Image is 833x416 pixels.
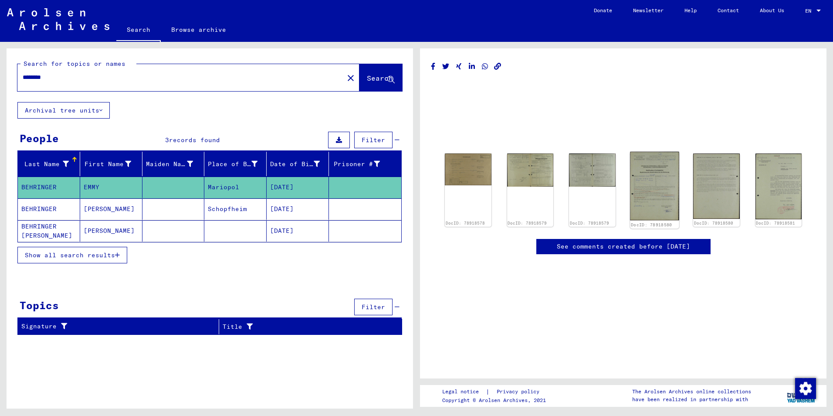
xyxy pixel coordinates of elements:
[21,320,221,334] div: Signature
[116,19,161,42] a: Search
[18,152,80,176] mat-header-cell: Last Name
[17,102,110,119] button: Archival tree units
[342,69,359,86] button: Clear
[354,299,393,315] button: Filter
[795,378,816,399] img: Change consent
[146,157,204,171] div: Maiden Name
[490,387,550,396] a: Privacy policy
[24,60,125,68] mat-label: Search for topics or names
[442,387,486,396] a: Legal notice
[270,157,331,171] div: Date of Birth
[507,153,554,186] img: 001.jpg
[442,396,550,404] p: Copyright © Arolsen Archives, 2021
[481,61,490,72] button: Share on WhatsApp
[570,221,609,225] a: DocID: 78918579
[204,152,267,176] mat-header-cell: Place of Birth
[493,61,502,72] button: Copy link
[161,19,237,40] a: Browse archive
[329,152,401,176] mat-header-cell: Prisoner #
[445,153,491,185] img: 001.jpg
[204,198,267,220] mat-cell: Schopfheim
[267,198,329,220] mat-cell: [DATE]
[631,222,672,227] a: DocID: 78918580
[21,322,212,331] div: Signature
[362,136,385,144] span: Filter
[354,132,393,148] button: Filter
[84,160,131,169] div: First Name
[267,220,329,242] mat-cell: [DATE]
[208,160,257,169] div: Place of Birth
[267,177,329,198] mat-cell: [DATE]
[429,61,438,72] button: Share on Facebook
[362,303,385,311] span: Filter
[80,152,142,176] mat-header-cell: First Name
[785,385,818,406] img: yv_logo.png
[270,160,320,169] div: Date of Birth
[21,160,69,169] div: Last Name
[442,387,550,396] div: |
[208,157,268,171] div: Place of Birth
[80,198,142,220] mat-cell: [PERSON_NAME]
[20,297,59,313] div: Topics
[18,198,80,220] mat-cell: BEHRINGER
[332,160,380,169] div: Prisoner #
[223,320,393,334] div: Title
[632,388,751,396] p: The Arolsen Archives online collections
[508,221,547,225] a: DocID: 78918579
[18,177,80,198] mat-cell: BEHRINGER
[18,220,80,242] mat-cell: BEHRINGER [PERSON_NAME]
[805,8,815,14] span: EN
[21,157,80,171] div: Last Name
[756,221,795,225] a: DocID: 78918581
[84,157,142,171] div: First Name
[80,220,142,242] mat-cell: [PERSON_NAME]
[367,74,393,82] span: Search
[332,157,391,171] div: Prisoner #
[630,152,679,220] img: 001.jpg
[142,152,205,176] mat-header-cell: Maiden Name
[569,153,616,187] img: 002.jpg
[17,247,127,263] button: Show all search results
[755,153,802,219] img: 001.jpg
[204,177,267,198] mat-cell: Mariopol
[223,322,385,331] div: Title
[165,136,169,144] span: 3
[169,136,220,144] span: records found
[146,160,193,169] div: Maiden Name
[693,153,740,219] img: 002.jpg
[467,61,477,72] button: Share on LinkedIn
[632,396,751,403] p: have been realized in partnership with
[359,64,402,91] button: Search
[441,61,450,72] button: Share on Twitter
[7,8,109,30] img: Arolsen_neg.svg
[446,221,485,225] a: DocID: 78918578
[20,130,59,146] div: People
[25,251,115,259] span: Show all search results
[557,242,690,251] a: See comments created before [DATE]
[80,177,142,198] mat-cell: EMMY
[694,221,733,225] a: DocID: 78918580
[454,61,464,72] button: Share on Xing
[345,73,356,83] mat-icon: close
[267,152,329,176] mat-header-cell: Date of Birth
